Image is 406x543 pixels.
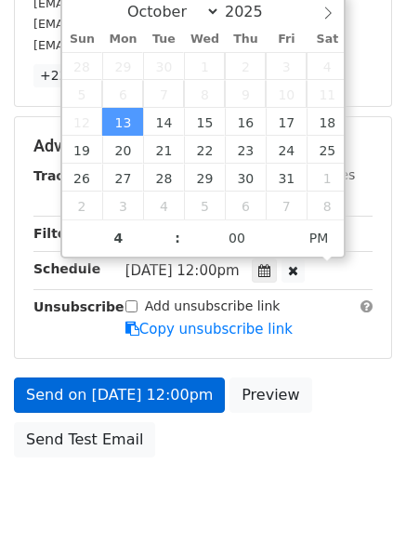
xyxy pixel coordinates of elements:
span: October 19, 2025 [62,136,103,164]
span: [DATE] 12:00pm [125,262,240,279]
iframe: Chat Widget [313,454,406,543]
span: Tue [143,33,184,46]
span: October 7, 2025 [143,80,184,108]
span: November 5, 2025 [184,192,225,219]
span: October 3, 2025 [266,52,307,80]
span: October 24, 2025 [266,136,307,164]
input: Hour [62,219,176,257]
a: Preview [229,377,311,413]
span: September 30, 2025 [143,52,184,80]
a: Send on [DATE] 12:00pm [14,377,225,413]
span: Fri [266,33,307,46]
span: November 8, 2025 [307,192,347,219]
span: October 30, 2025 [225,164,266,192]
span: October 12, 2025 [62,108,103,136]
span: October 16, 2025 [225,108,266,136]
span: October 9, 2025 [225,80,266,108]
span: Click to toggle [294,219,345,257]
span: November 2, 2025 [62,192,103,219]
label: Add unsubscribe link [145,297,281,316]
span: October 22, 2025 [184,136,225,164]
span: October 8, 2025 [184,80,225,108]
span: October 13, 2025 [102,108,143,136]
span: Wed [184,33,225,46]
span: October 10, 2025 [266,80,307,108]
span: October 15, 2025 [184,108,225,136]
small: [EMAIL_ADDRESS][DOMAIN_NAME] [33,17,241,31]
span: October 23, 2025 [225,136,266,164]
span: November 6, 2025 [225,192,266,219]
span: November 3, 2025 [102,192,143,219]
strong: Filters [33,226,81,241]
span: October 5, 2025 [62,80,103,108]
a: Copy unsubscribe link [125,321,293,338]
span: October 20, 2025 [102,136,143,164]
strong: Tracking [33,168,96,183]
input: Year [220,3,287,20]
span: November 1, 2025 [307,164,347,192]
a: +22 more [33,64,111,87]
span: October 26, 2025 [62,164,103,192]
h5: Advanced [33,136,373,156]
span: October 27, 2025 [102,164,143,192]
a: Send Test Email [14,422,155,457]
span: October 17, 2025 [266,108,307,136]
span: October 4, 2025 [307,52,347,80]
span: October 18, 2025 [307,108,347,136]
span: November 7, 2025 [266,192,307,219]
span: October 11, 2025 [307,80,347,108]
span: Mon [102,33,143,46]
span: October 6, 2025 [102,80,143,108]
span: October 28, 2025 [143,164,184,192]
strong: Schedule [33,261,100,276]
span: October 21, 2025 [143,136,184,164]
input: Minute [180,219,294,257]
span: September 29, 2025 [102,52,143,80]
strong: Unsubscribe [33,299,124,314]
span: : [175,219,180,257]
span: October 29, 2025 [184,164,225,192]
span: October 25, 2025 [307,136,347,164]
span: September 28, 2025 [62,52,103,80]
span: Sat [307,33,347,46]
span: October 14, 2025 [143,108,184,136]
span: October 31, 2025 [266,164,307,192]
span: October 1, 2025 [184,52,225,80]
span: Thu [225,33,266,46]
span: Sun [62,33,103,46]
span: November 4, 2025 [143,192,184,219]
small: [EMAIL_ADDRESS][DOMAIN_NAME] [33,38,241,52]
span: October 2, 2025 [225,52,266,80]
